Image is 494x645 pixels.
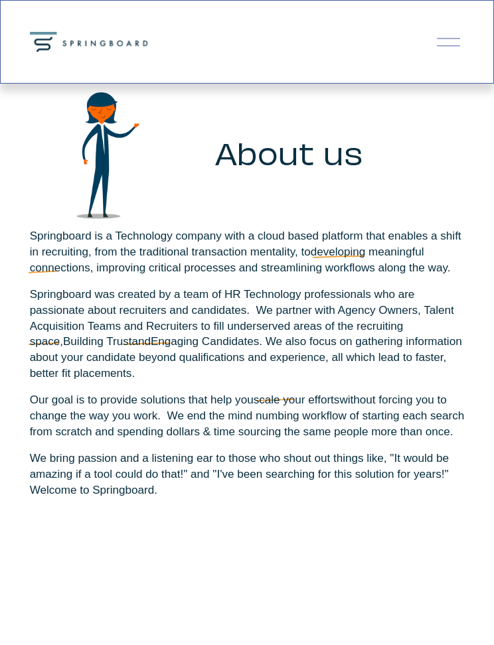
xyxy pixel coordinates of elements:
[63,335,131,348] span: Building Trust
[30,228,465,276] p: Springboard is a Technology company with a cloud based platform that enables a shift in recruitin...
[30,246,428,274] span: developing meaningful connections
[254,394,340,406] span: scale your efforts
[85,135,494,169] h2: About us
[30,32,151,52] img: Springboard Technologies
[30,392,465,440] p: Our goal is to provide solutions that help you without forcing you to change the way you work. We...
[30,287,465,382] p: Springboard was created by a team of HR Technology professionals who are passionate about recruit...
[151,335,259,348] span: Engaging Candidates
[30,451,465,498] p: We bring passion and a listening ear to those who shout out things like, "It would be amazing if ...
